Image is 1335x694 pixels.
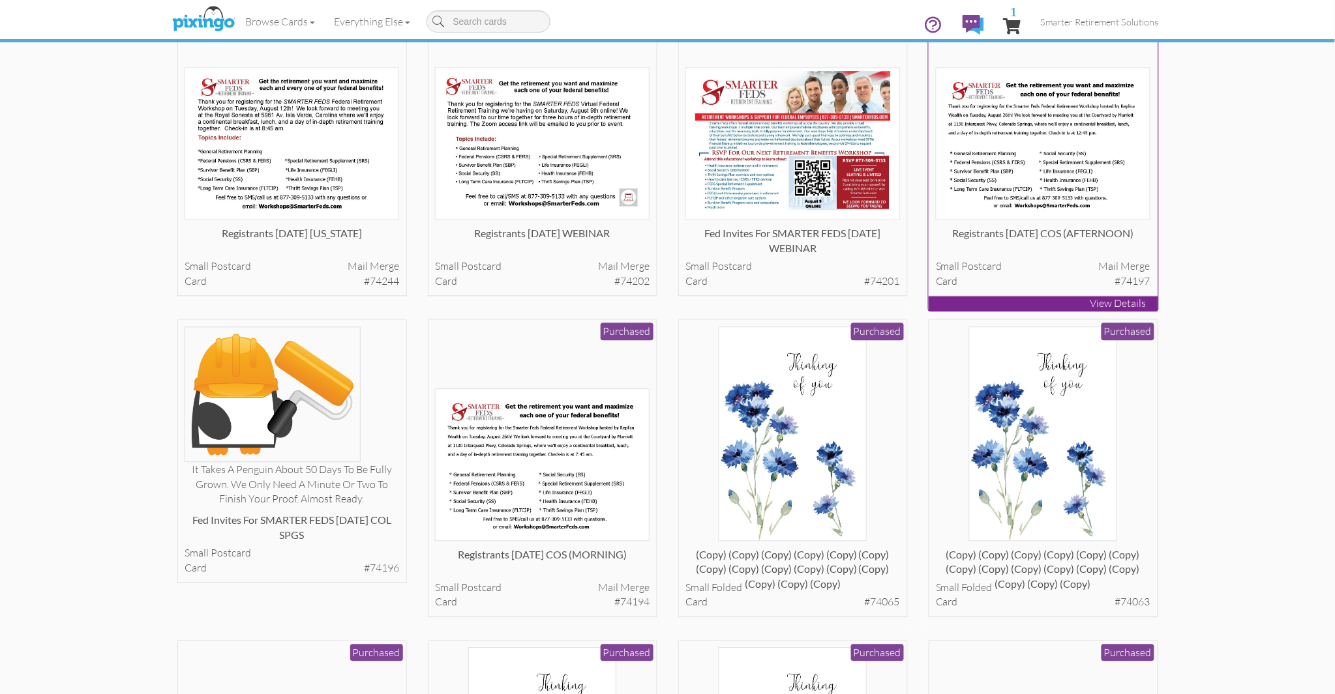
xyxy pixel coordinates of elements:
[936,260,960,273] span: small
[685,274,900,289] div: card
[435,227,650,253] div: Registrants [DATE] WEBINAR
[350,644,403,662] div: Purchased
[435,389,650,542] img: 134024-1-1753206466104-cbc220b30760d39d-qa.jpg
[936,581,960,594] span: small
[1115,595,1150,610] span: #74063
[1102,644,1154,662] div: Purchased
[685,595,900,610] div: card
[435,274,650,289] div: card
[435,581,459,594] span: small
[1041,16,1159,27] span: Smarter Retirement Solutions
[685,227,900,253] div: Fed Invites for SMARTER FEDS [DATE] WEBINAR
[936,68,1150,220] img: 134017-1-1753206420882-765a0119bee539a1-qa.jpg
[211,547,251,560] span: postcard
[685,548,900,574] div: (copy) (copy) (copy) (copy) (copy) (copy) (copy) (copy) (copy) (copy) (copy) (copy) (copy) (copy)...
[685,68,900,220] img: 134025-1-1753206602050-fbb8c5fb0cabc971-qa.jpg
[185,227,399,253] div: Registrants [DATE] [US_STATE]
[851,644,904,662] div: Purchased
[969,327,1117,542] img: 133753-1-1752684563142-d417d8f595a04cf4-qa.jpg
[929,296,1158,311] p: View Details
[865,274,900,289] span: #74201
[185,327,361,463] img: penguin_roller.png
[211,260,251,273] span: postcard
[169,3,238,36] img: pixingo logo
[712,581,742,594] span: folded
[598,581,650,596] span: Mail merge
[435,595,650,610] div: card
[936,595,1150,610] div: card
[435,548,650,574] div: Registrants [DATE] COS (MORNING)
[719,327,867,542] img: 133756-1-1752691305089-8b409350742437b8-qa.jpg
[598,259,650,274] span: Mail merge
[614,595,650,610] span: #74194
[364,274,399,289] span: #74244
[712,260,752,273] span: postcard
[185,463,399,508] div: It takes a penguin about 50 days to be fully grown. We only need a minute or two to finish your p...
[1004,5,1021,44] a: 1
[601,323,653,341] div: Purchased
[236,5,325,38] a: Browse Cards
[936,227,1150,253] div: Registrants [DATE] COS (AFTERNOON)
[865,595,900,610] span: #74065
[461,581,502,594] span: postcard
[685,581,710,594] span: small
[185,274,399,289] div: card
[427,10,550,33] input: Search cards
[963,15,984,35] img: comments.svg
[601,644,653,662] div: Purchased
[962,581,993,594] span: folded
[1102,323,1154,341] div: Purchased
[435,68,650,220] img: 134026-1-1753206731076-2e8e0b005dc4bf4e-qa.jpg
[435,260,459,273] span: small
[1099,259,1150,274] span: Mail merge
[936,548,1150,574] div: (copy) (copy) (copy) (copy) (copy) (copy) (copy) (copy) (copy) (copy) (copy) (copy) (copy) (copy)...
[348,259,399,274] span: Mail merge
[185,68,399,220] img: 134132-1-1753724954873-89e89e32ff625a87-qa.jpg
[185,260,209,273] span: small
[851,323,904,341] div: Purchased
[962,260,1002,273] span: postcard
[685,260,710,273] span: small
[614,274,650,289] span: #74202
[185,561,399,576] div: card
[461,260,502,273] span: postcard
[1115,274,1150,289] span: #74197
[325,5,420,38] a: Everything Else
[1031,5,1169,38] a: Smarter Retirement Solutions
[185,547,209,560] span: small
[1011,5,1017,18] span: 1
[364,561,399,576] span: #74196
[936,274,1150,289] div: card
[185,513,399,540] div: Fed Invites for SMARTER FEDS [DATE] COL SPGS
